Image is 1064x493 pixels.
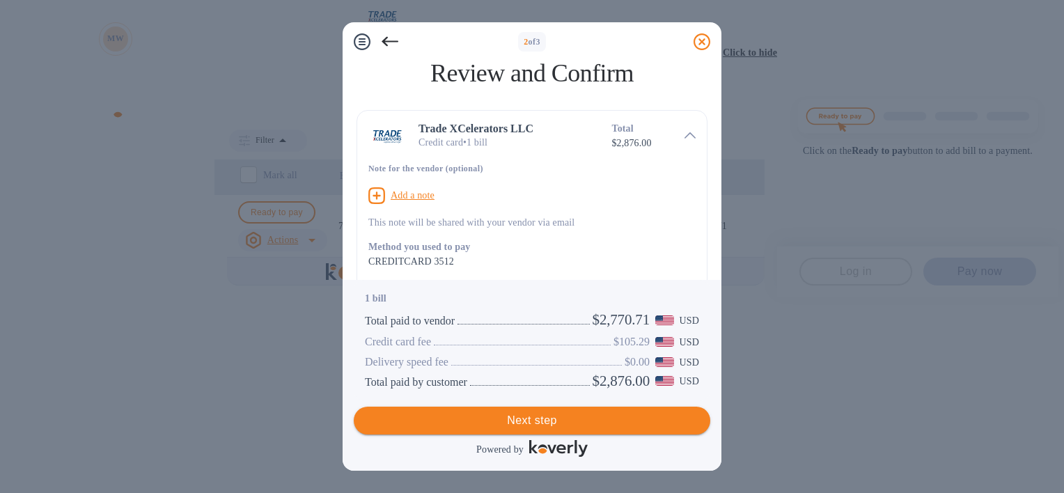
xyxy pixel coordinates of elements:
[368,254,684,269] div: CREDITCARD 3512
[365,315,455,328] h3: Total paid to vendor
[625,356,650,369] h3: $0.00
[354,407,710,435] button: Next step
[994,426,1064,493] iframe: Chat Widget
[655,315,674,325] img: USD
[368,242,470,252] b: Method you used to pay
[524,37,540,47] b: of 3
[611,136,673,150] p: $2,876.00
[418,123,533,134] b: Trade XCelerators LLC
[418,135,600,150] p: Credit card • 1 bill
[593,311,650,329] h2: $2,770.71
[655,337,674,347] img: USD
[611,123,633,134] b: Total
[680,335,699,350] p: USD
[365,412,699,429] span: Next step
[680,313,699,328] p: USD
[680,355,699,370] p: USD
[655,357,674,367] img: USD
[680,374,699,389] p: USD
[613,336,650,349] h3: $105.29
[476,442,524,457] p: Powered by
[593,373,650,390] h2: $2,876.00
[391,190,435,201] u: Add a note
[368,164,483,173] b: Note for the vendor (optional)
[365,293,386,304] b: 1 bill
[365,356,448,369] h3: Delivery speed fee
[529,440,588,457] img: Logo
[368,122,696,230] div: Trade XCelerators LLCCredit card•1 billTotal$2,876.00Note for the vendor (optional)Add a noteThis...
[524,37,528,47] span: 2
[365,336,431,349] h3: Credit card fee
[655,376,674,386] img: USD
[354,58,710,88] h1: Review and Confirm
[365,376,467,389] h3: Total paid by customer
[368,215,696,230] p: This note will be shared with your vendor via email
